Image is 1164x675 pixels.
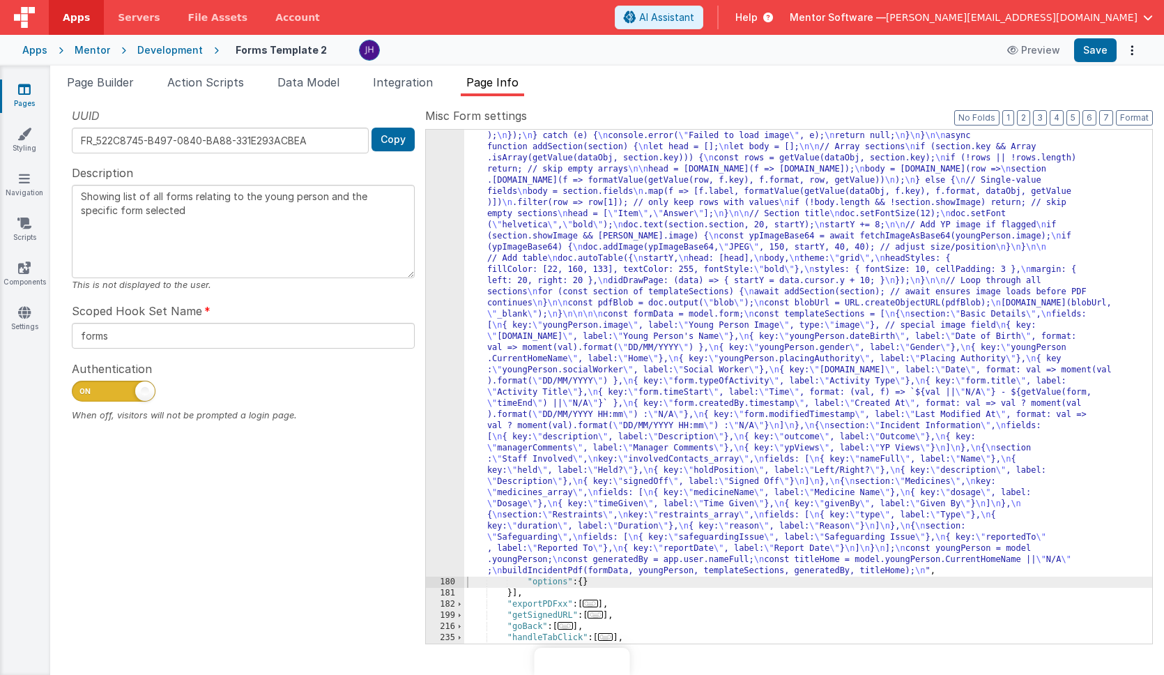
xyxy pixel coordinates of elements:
[1033,110,1047,126] button: 3
[1122,40,1142,60] button: Options
[188,10,248,24] span: File Assets
[236,45,327,55] h4: Forms Template 2
[72,278,415,291] div: This is not displayed to the user.
[72,303,202,319] span: Scoped Hook Set Name
[1002,110,1014,126] button: 1
[72,165,133,181] span: Description
[886,10,1138,24] span: [PERSON_NAME][EMAIL_ADDRESS][DOMAIN_NAME]
[137,43,203,57] div: Development
[735,10,758,24] span: Help
[426,599,464,610] div: 182
[790,10,886,24] span: Mentor Software —
[426,577,464,588] div: 180
[72,107,100,124] span: UUID
[118,10,160,24] span: Servers
[639,10,694,24] span: AI Assistant
[426,610,464,621] div: 199
[425,107,527,124] span: Misc Form settings
[1050,110,1064,126] button: 4
[1116,110,1153,126] button: Format
[558,622,573,630] span: ...
[426,8,464,577] div: 179
[1066,110,1080,126] button: 5
[373,75,433,89] span: Integration
[583,600,598,607] span: ...
[1082,110,1096,126] button: 6
[466,75,519,89] span: Page Info
[72,409,415,422] div: When off, visitors will not be prompted a login page.
[1099,110,1113,126] button: 7
[22,43,47,57] div: Apps
[277,75,339,89] span: Data Model
[426,588,464,599] div: 181
[598,633,613,641] span: ...
[615,6,703,29] button: AI Assistant
[75,43,110,57] div: Mentor
[999,39,1069,61] button: Preview
[372,128,415,151] button: Copy
[426,621,464,632] div: 216
[790,10,1153,24] button: Mentor Software — [PERSON_NAME][EMAIL_ADDRESS][DOMAIN_NAME]
[1017,110,1030,126] button: 2
[1074,38,1117,62] button: Save
[67,75,134,89] span: Page Builder
[954,110,1000,126] button: No Folds
[167,75,244,89] span: Action Scripts
[72,361,152,377] span: Authentication
[63,10,90,24] span: Apps
[360,40,379,60] img: c2badad8aad3a9dfc60afe8632b41ba8
[426,632,464,644] div: 235
[588,611,603,619] span: ...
